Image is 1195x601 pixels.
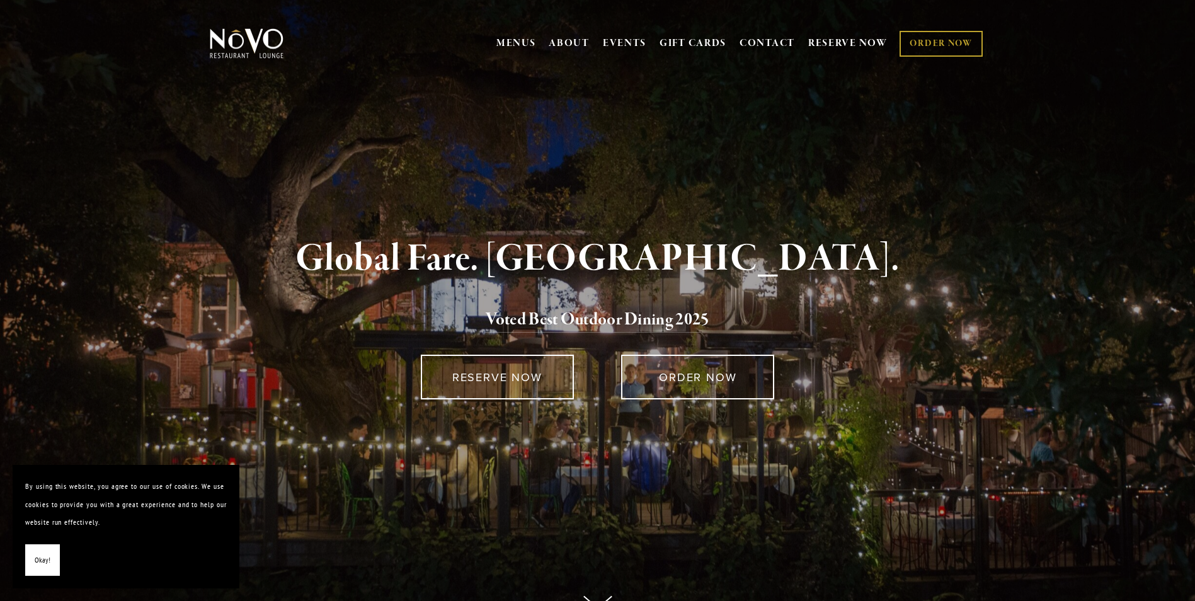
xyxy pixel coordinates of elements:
a: MENUS [496,37,536,50]
a: ORDER NOW [621,355,774,399]
strong: Global Fare. [GEOGRAPHIC_DATA]. [295,235,900,283]
span: Okay! [35,551,50,570]
p: By using this website, you agree to our use of cookies. We use cookies to provide you with a grea... [25,478,227,532]
img: Novo Restaurant &amp; Lounge [207,28,286,59]
a: EVENTS [603,37,646,50]
a: ABOUT [549,37,590,50]
a: RESERVE NOW [421,355,574,399]
a: CONTACT [740,31,795,55]
a: Voted Best Outdoor Dining 202 [486,309,700,333]
a: RESERVE NOW [808,31,888,55]
section: Cookie banner [13,465,239,588]
h2: 5 [231,307,965,333]
a: ORDER NOW [900,31,982,57]
a: GIFT CARDS [660,31,726,55]
button: Okay! [25,544,60,576]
